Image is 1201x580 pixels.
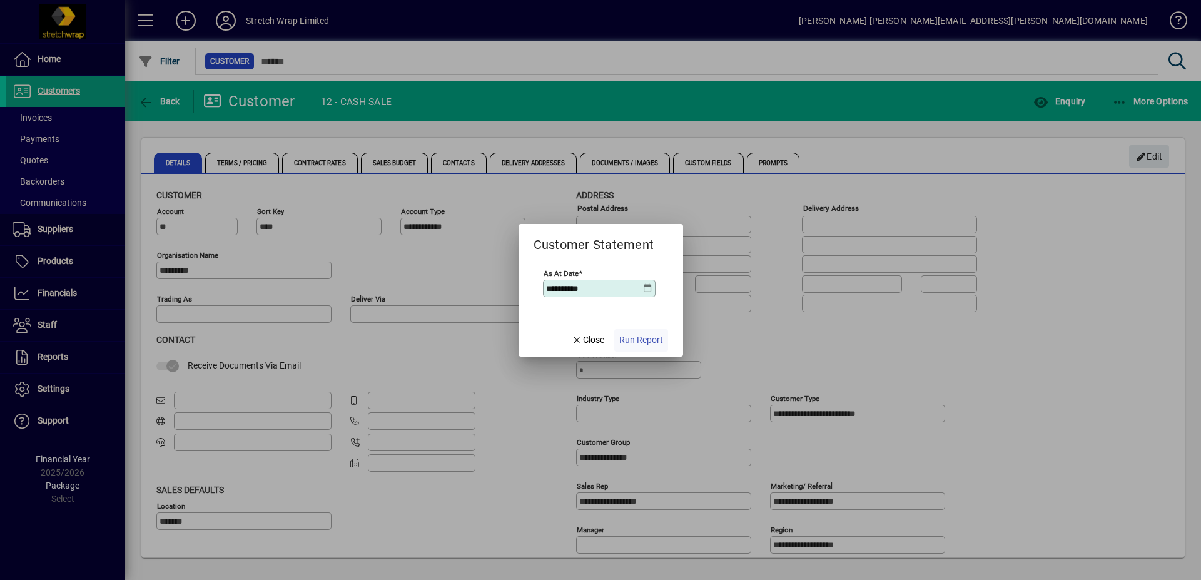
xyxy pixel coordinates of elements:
[519,224,669,255] h2: Customer Statement
[572,333,604,347] span: Close
[544,268,579,277] mat-label: As at Date
[619,333,663,347] span: Run Report
[567,329,609,352] button: Close
[614,329,668,352] button: Run Report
